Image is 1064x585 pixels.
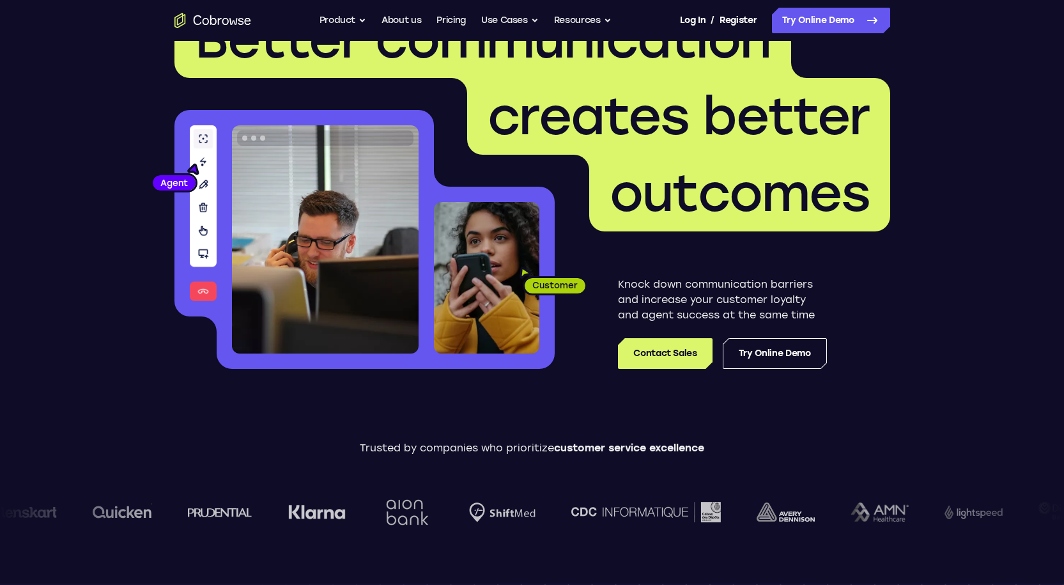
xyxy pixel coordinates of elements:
a: Log In [680,8,705,33]
span: / [711,13,714,28]
span: creates better [488,86,870,147]
img: avery-dennison [756,503,814,522]
a: Register [720,8,757,33]
img: prudential [187,507,252,517]
a: Try Online Demo [772,8,890,33]
span: outcomes [610,162,870,224]
img: AMN Healthcare [850,503,908,522]
a: Pricing [436,8,466,33]
img: Aion Bank [381,487,433,538]
a: About us [382,8,421,33]
a: Contact Sales [618,338,712,369]
img: CDC Informatique [571,502,720,522]
button: Resources [554,8,612,33]
button: Use Cases [481,8,539,33]
img: A customer holding their phone [434,202,539,354]
a: Go to the home page [174,13,251,28]
span: customer service excellence [554,442,704,454]
img: Shiftmed [468,503,535,522]
button: Product [320,8,367,33]
img: Klarna [288,504,345,520]
a: Try Online Demo [723,338,827,369]
img: A customer support agent talking on the phone [232,125,419,354]
p: Knock down communication barriers and increase your customer loyalty and agent success at the sam... [618,277,827,323]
